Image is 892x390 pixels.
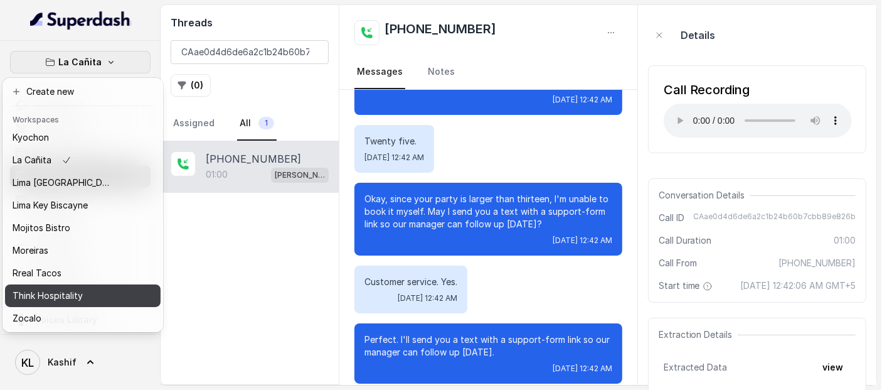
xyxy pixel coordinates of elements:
[13,311,41,326] p: Zocalo
[13,220,70,236] p: Mojitos Bistro
[5,109,161,129] header: Workspaces
[13,243,48,258] p: Moreiras
[10,51,151,73] button: La Cañita
[3,78,163,332] div: La Cañita
[13,198,88,213] p: Lima Key Biscayne
[59,55,102,70] p: La Cañita
[13,266,61,281] p: Rreal Tacos
[5,80,161,103] button: Create new
[13,130,49,145] p: Kyochon
[13,153,51,168] p: La Cañita
[13,288,83,303] p: Think Hospitality
[13,175,113,190] p: Lima [GEOGRAPHIC_DATA]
